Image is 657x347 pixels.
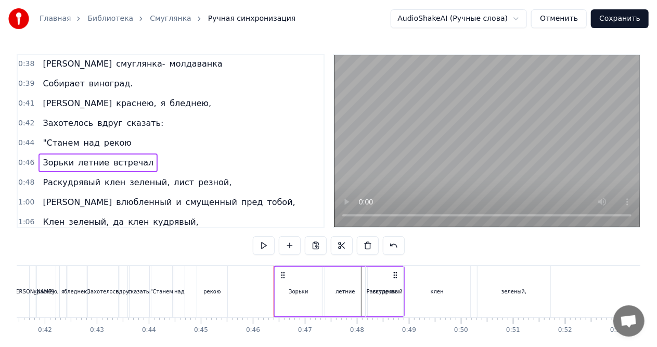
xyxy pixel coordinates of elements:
[42,157,75,169] span: Зорьки
[61,288,65,295] div: я
[18,98,34,109] span: 0:41
[18,118,34,128] span: 0:42
[266,196,297,208] span: тобой,
[454,326,468,335] div: 0:50
[185,196,238,208] span: смущенный
[42,97,113,109] span: [PERSON_NAME]
[175,196,182,208] span: и
[18,158,34,168] span: 0:46
[116,288,132,295] div: вдруг
[42,117,94,129] span: Захотелось
[77,157,110,169] span: летние
[126,117,165,129] span: сказать:
[160,97,167,109] span: я
[10,288,54,295] div: [PERSON_NAME]
[68,216,110,228] span: зеленый,
[531,9,587,28] button: Отменить
[18,59,34,69] span: 0:38
[128,288,151,295] div: сказать:
[18,177,34,188] span: 0:48
[115,58,166,70] span: смуглянка-
[558,326,572,335] div: 0:52
[501,288,526,295] div: зеленый,
[112,157,154,169] span: встречал
[208,14,296,24] span: Ручная синхронизация
[42,137,80,149] span: "Станем
[18,197,34,208] span: 1:00
[87,288,119,295] div: Захотелось
[197,176,233,188] span: резной,
[150,14,191,24] a: Смуглянка
[142,326,156,335] div: 0:44
[115,97,157,109] span: краснею,
[42,216,66,228] span: Клен
[90,326,104,335] div: 0:43
[350,326,364,335] div: 0:48
[42,196,113,208] span: [PERSON_NAME]
[336,288,355,295] div: летние
[173,176,195,188] span: лист
[289,288,308,295] div: Зорьки
[42,58,113,70] span: [PERSON_NAME]
[82,137,100,149] span: над
[610,326,624,335] div: 0:53
[38,326,52,335] div: 0:42
[18,138,34,148] span: 0:44
[42,176,101,188] span: Раскудрявый
[613,305,645,337] div: Open chat
[169,58,224,70] span: молдаванка
[18,79,34,89] span: 0:39
[88,78,134,89] span: виноград.
[40,14,71,24] a: Главная
[96,117,124,129] span: вдруг
[40,14,295,24] nav: breadcrumb
[18,217,34,227] span: 1:06
[169,97,212,109] span: бледнею,
[104,176,126,188] span: клен
[8,8,29,29] img: youka
[194,326,208,335] div: 0:45
[240,196,264,208] span: пред
[298,326,312,335] div: 0:47
[103,137,133,149] span: рекою
[64,288,90,295] div: бледнею,
[506,326,520,335] div: 0:51
[42,78,85,89] span: Собирает
[87,14,133,24] a: Библиотека
[174,288,185,295] div: над
[127,216,150,228] span: клен
[112,216,125,228] span: да
[431,288,444,295] div: клен
[203,288,221,295] div: рекою
[152,216,200,228] span: кудрявый,
[115,196,173,208] span: влюбленный
[34,288,59,295] div: краснею,
[150,288,173,295] div: "Станем
[402,326,416,335] div: 0:49
[367,288,403,295] div: Раскудрявый
[128,176,171,188] span: зеленый,
[246,326,260,335] div: 0:46
[591,9,649,28] button: Сохранить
